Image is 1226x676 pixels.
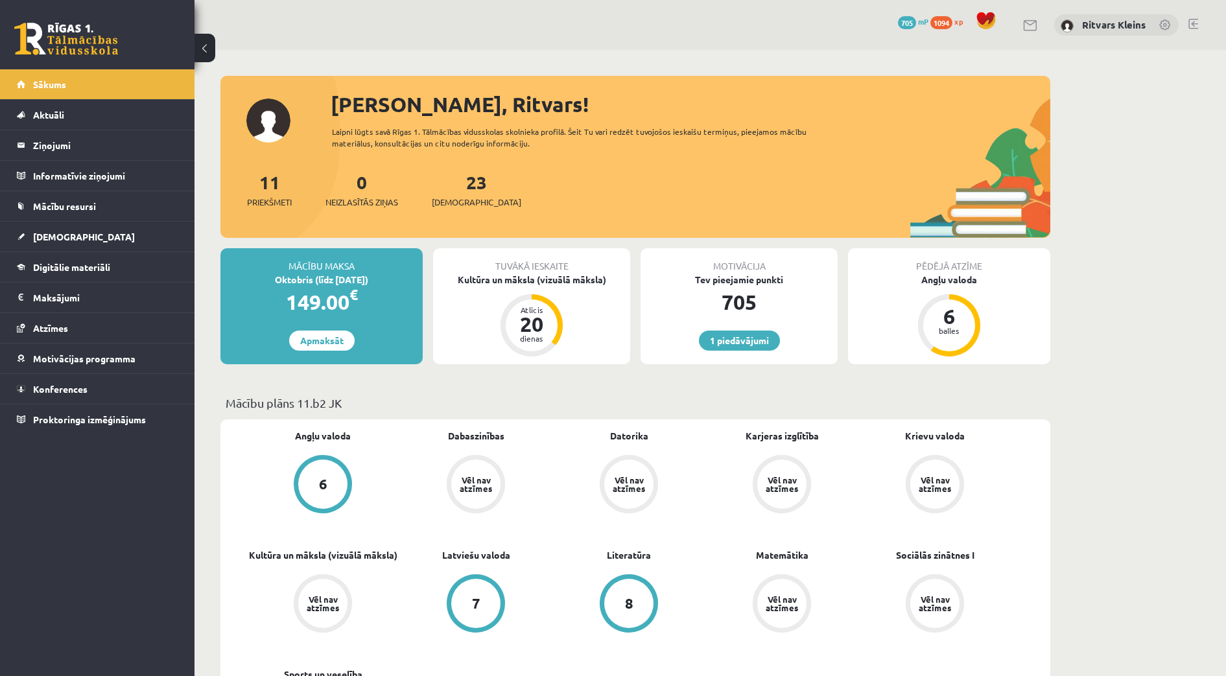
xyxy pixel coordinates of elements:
span: Sākums [33,78,66,90]
a: Informatīvie ziņojumi [17,161,178,191]
a: Datorika [610,429,648,443]
legend: Ziņojumi [33,130,178,160]
div: Angļu valoda [848,273,1050,286]
div: Mācību maksa [220,248,423,273]
span: Neizlasītās ziņas [325,196,398,209]
a: Krievu valoda [905,429,965,443]
a: Sociālās zinātnes I [896,548,974,562]
div: Atlicis [512,306,551,314]
a: Motivācijas programma [17,344,178,373]
a: Kultūra un māksla (vizuālā māksla) [249,548,397,562]
div: 8 [625,596,633,611]
a: Digitālie materiāli [17,252,178,282]
span: Atzīmes [33,322,68,334]
legend: Maksājumi [33,283,178,312]
a: Ritvars Kleins [1082,18,1146,31]
a: Mācību resursi [17,191,178,221]
div: 7 [472,596,480,611]
a: Proktoringa izmēģinājums [17,404,178,434]
a: Konferences [17,374,178,404]
span: [DEMOGRAPHIC_DATA] [432,196,521,209]
a: 0Neizlasītās ziņas [325,170,398,209]
a: 6 [246,455,399,516]
a: 23[DEMOGRAPHIC_DATA] [432,170,521,209]
span: Aktuāli [33,109,64,121]
div: balles [930,327,969,334]
div: Kultūra un māksla (vizuālā māksla) [433,273,630,286]
div: 705 [641,286,838,318]
div: Vēl nav atzīmes [305,595,341,612]
a: Kultūra un māksla (vizuālā māksla) Atlicis 20 dienas [433,273,630,358]
div: Pēdējā atzīme [848,248,1050,273]
a: 8 [552,574,705,635]
a: Karjeras izglītība [746,429,819,443]
a: 11Priekšmeti [247,170,292,209]
span: Motivācijas programma [33,353,136,364]
span: € [349,285,358,304]
span: Mācību resursi [33,200,96,212]
a: Literatūra [607,548,651,562]
a: Latviešu valoda [442,548,510,562]
span: mP [918,16,928,27]
div: Vēl nav atzīmes [917,476,953,493]
div: Oktobris (līdz [DATE]) [220,273,423,286]
div: Vēl nav atzīmes [611,476,647,493]
div: 149.00 [220,286,423,318]
div: Vēl nav atzīmes [917,595,953,612]
a: Angļu valoda 6 balles [848,273,1050,358]
span: Proktoringa izmēģinājums [33,414,146,425]
a: Vēl nav atzīmes [705,455,858,516]
span: Konferences [33,383,88,395]
span: xp [954,16,963,27]
img: Ritvars Kleins [1061,19,1074,32]
div: 20 [512,314,551,334]
p: Mācību plāns 11.b2 JK [226,394,1045,412]
a: Vēl nav atzīmes [399,455,552,516]
div: Vēl nav atzīmes [458,476,494,493]
div: Laipni lūgts savā Rīgas 1. Tālmācības vidusskolas skolnieka profilā. Šeit Tu vari redzēt tuvojošo... [332,126,830,149]
div: Vēl nav atzīmes [764,595,800,612]
a: 7 [399,574,552,635]
a: Maksājumi [17,283,178,312]
a: Vēl nav atzīmes [705,574,858,635]
a: Sākums [17,69,178,99]
a: 1 piedāvājumi [699,331,780,351]
div: Tuvākā ieskaite [433,248,630,273]
div: 6 [930,306,969,327]
span: 705 [898,16,916,29]
legend: Informatīvie ziņojumi [33,161,178,191]
a: Vēl nav atzīmes [858,455,1011,516]
div: Tev pieejamie punkti [641,273,838,286]
a: Rīgas 1. Tālmācības vidusskola [14,23,118,55]
div: [PERSON_NAME], Ritvars! [331,89,1050,120]
a: Aktuāli [17,100,178,130]
a: Vēl nav atzīmes [858,574,1011,635]
span: Digitālie materiāli [33,261,110,273]
span: 1094 [930,16,952,29]
a: Ziņojumi [17,130,178,160]
div: Motivācija [641,248,838,273]
a: [DEMOGRAPHIC_DATA] [17,222,178,251]
a: Matemātika [756,548,808,562]
a: Angļu valoda [295,429,351,443]
div: dienas [512,334,551,342]
div: 6 [319,477,327,491]
a: 705 mP [898,16,928,27]
div: Vēl nav atzīmes [764,476,800,493]
a: Atzīmes [17,313,178,343]
a: Apmaksāt [289,331,355,351]
a: 1094 xp [930,16,969,27]
a: Dabaszinības [448,429,504,443]
span: [DEMOGRAPHIC_DATA] [33,231,135,242]
a: Vēl nav atzīmes [246,574,399,635]
span: Priekšmeti [247,196,292,209]
a: Vēl nav atzīmes [552,455,705,516]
